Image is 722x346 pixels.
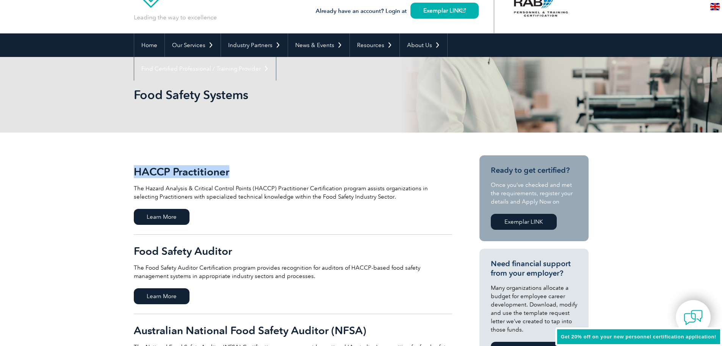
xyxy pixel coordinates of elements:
[491,181,577,206] p: Once you’ve checked and met the requirements, register your details and Apply Now on
[491,284,577,334] p: Many organizations allocate a budget for employee career development. Download, modify and use th...
[134,324,452,337] h2: Australian National Food Safety Auditor (NFSA)
[221,33,288,57] a: Industry Partners
[316,6,479,16] h3: Already have an account? Login at
[684,308,703,327] img: contact-chat.png
[288,33,349,57] a: News & Events
[134,245,452,257] h2: Food Safety Auditor
[134,264,452,280] p: The Food Safety Auditor Certification program provides recognition for auditors of HACCP-based fo...
[134,87,425,102] h1: Food Safety Systems
[491,166,577,175] h3: Ready to get certified?
[561,334,716,340] span: Get 20% off on your new personnel certification application!
[134,235,452,314] a: Food Safety Auditor The Food Safety Auditor Certification program provides recognition for audito...
[134,13,217,22] p: Leading the way to excellence
[134,209,190,225] span: Learn More
[410,3,479,19] a: Exemplar LINK
[350,33,399,57] a: Resources
[491,214,557,230] a: Exemplar LINK
[134,166,452,178] h2: HACCP Practitioner
[134,57,276,81] a: Find Certified Professional / Training Provider
[400,33,447,57] a: About Us
[134,184,452,201] p: The Hazard Analysis & Critical Control Points (HACCP) Practitioner Certification program assists ...
[710,3,720,10] img: en
[134,288,190,304] span: Learn More
[134,155,452,235] a: HACCP Practitioner The Hazard Analysis & Critical Control Points (HACCP) Practitioner Certificati...
[134,33,164,57] a: Home
[165,33,221,57] a: Our Services
[491,259,577,278] h3: Need financial support from your employer?
[462,8,466,13] img: open_square.png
